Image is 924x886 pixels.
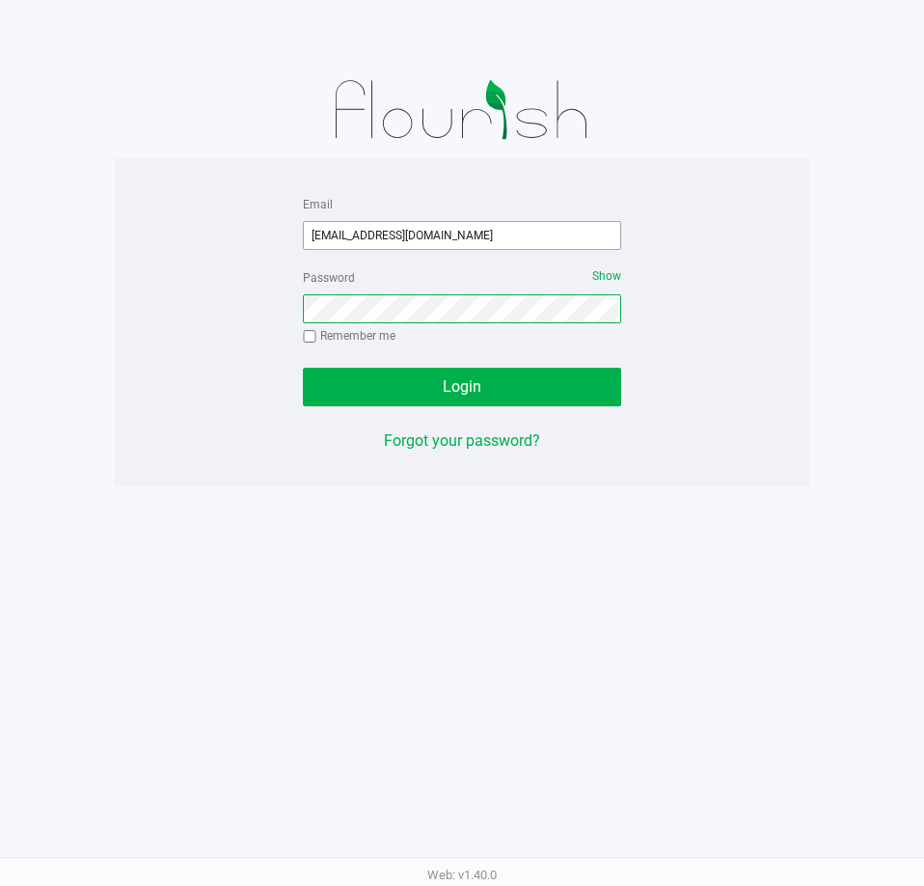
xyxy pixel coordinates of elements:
button: Login [303,368,621,406]
label: Password [303,269,355,287]
label: Email [303,196,333,213]
span: Login [443,377,481,396]
span: Show [592,269,621,283]
button: Forgot your password? [384,429,540,453]
input: Remember me [303,330,316,344]
span: Web: v1.40.0 [427,868,497,882]
label: Remember me [303,327,395,345]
